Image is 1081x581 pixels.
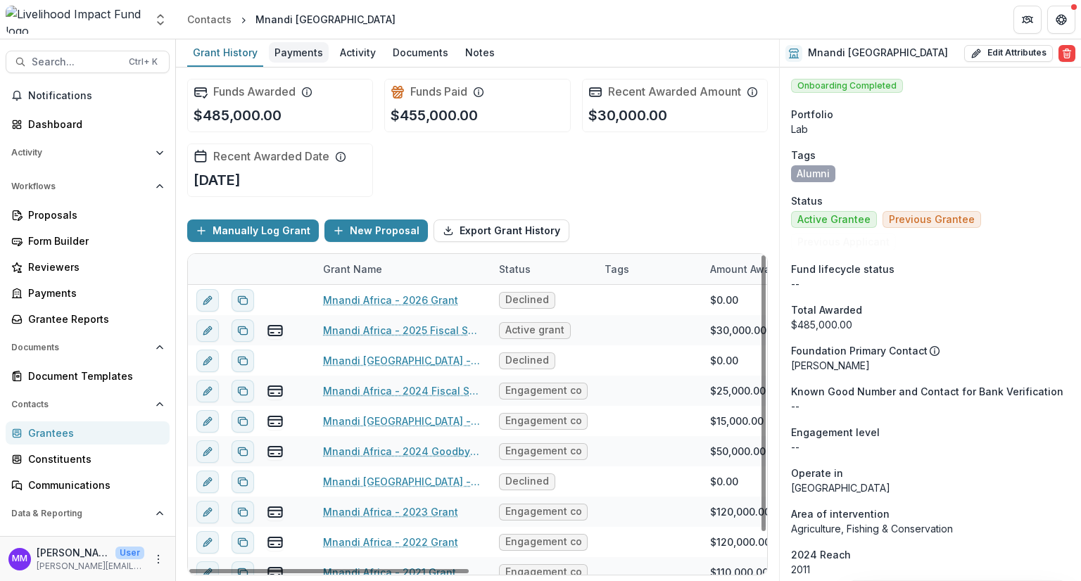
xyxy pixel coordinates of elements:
a: Mnandi Africa - 2024 Goodbye [PERSON_NAME] [323,444,482,459]
div: $50,000.00 [710,444,766,459]
a: Payments [269,39,329,67]
div: $25,000.00 [710,383,766,398]
img: Livelihood Impact Fund logo [6,6,145,34]
a: Notes [460,39,500,67]
button: Open Workflows [6,175,170,198]
p: $30,000.00 [588,105,667,126]
a: Documents [387,39,454,67]
p: User [115,547,144,559]
div: Tags [596,254,702,284]
span: Declined [505,475,549,487]
p: [DATE] [194,170,241,191]
a: Mnandi Africa - 2025 Fiscal Sponsorship Dovetail [323,323,482,338]
a: Document Templates [6,364,170,388]
a: Grantees [6,421,170,445]
div: Contacts [187,12,232,27]
p: 2011 [791,562,1070,577]
div: Dashboard [28,117,158,132]
button: edit [196,531,219,554]
button: Duplicate proposal [232,440,254,463]
div: $120,000.00 [710,535,771,549]
div: Grant Name [315,254,491,284]
span: Active Grantee [797,214,871,226]
button: Delete [1058,45,1075,62]
button: New Proposal [324,219,428,242]
button: Open Contacts [6,393,170,416]
div: Grant Name [315,262,391,276]
button: Get Help [1047,6,1075,34]
button: view-payments [267,443,284,460]
div: Documents [387,42,454,63]
h2: Funds Paid [410,85,467,98]
div: $485,000.00 [791,317,1070,332]
div: Miriam Mwangi [12,554,27,563]
button: view-payments [267,413,284,430]
a: Grantee Reports [6,307,170,331]
div: Notes [460,42,500,63]
span: Workflows [11,181,150,191]
button: edit [196,440,219,463]
button: Duplicate proposal [232,501,254,523]
p: $455,000.00 [391,105,478,126]
span: Declined [505,355,549,366]
div: Constituents [28,452,158,466]
nav: breadcrumb [182,9,401,30]
p: $485,000.00 [194,105,282,126]
span: Documents [11,343,150,352]
span: Previous Grantee [889,214,975,226]
button: Duplicate proposal [232,531,254,554]
span: Onboarding Completed [791,79,903,93]
button: edit [196,471,219,493]
span: Alumni [797,168,830,180]
button: edit [196,380,219,402]
button: view-payments [267,504,284,521]
a: Mnandi Africa - 2022 Grant [323,535,458,549]
button: edit [196,350,219,372]
div: Amount Awarded [702,254,807,284]
button: view-payments [267,564,284,581]
span: Engagement completed [505,506,581,518]
a: Mnandi Africa - 2026 Grant [323,293,458,307]
div: $110,000.00 [710,565,769,580]
p: [PERSON_NAME][EMAIL_ADDRESS][DOMAIN_NAME] [37,560,144,573]
span: Engagement completed [505,385,581,397]
span: Search... [32,56,120,68]
button: Partners [1013,6,1042,34]
div: Dashboard [28,535,158,549]
a: Communications [6,473,170,497]
button: Search... [6,51,170,73]
button: Open Activity [6,141,170,164]
span: Declined [505,294,549,306]
button: Notifications [6,84,170,107]
div: $0.00 [710,293,738,307]
button: Open Documents [6,336,170,359]
div: Amount Awarded [702,262,802,276]
a: Contacts [182,9,237,30]
button: Export Grant History [434,219,569,242]
div: Status [491,262,539,276]
p: -- [791,399,1070,414]
div: Communications [28,478,158,492]
p: [PERSON_NAME] [37,545,110,560]
p: [PERSON_NAME] [791,358,1070,373]
button: edit [196,289,219,312]
h2: Recent Awarded Amount [608,85,741,98]
span: Fund lifecycle status [791,262,894,276]
div: $120,000.00 [710,504,771,519]
div: $0.00 [710,353,738,368]
span: Engagement completed [505,445,581,457]
span: Status [791,193,823,208]
button: Duplicate proposal [232,319,254,342]
div: Mnandi [GEOGRAPHIC_DATA] [255,12,396,27]
button: view-payments [267,534,284,551]
button: Duplicate proposal [232,350,254,372]
p: -- [791,276,1070,291]
div: Proposals [28,207,158,222]
span: Active grant [505,324,564,336]
a: Grant History [187,39,263,67]
span: Data & Reporting [11,509,150,518]
button: More [150,551,167,568]
a: Mnandi [GEOGRAPHIC_DATA] - 2024 Grant [323,474,482,489]
div: Tags [596,262,638,276]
